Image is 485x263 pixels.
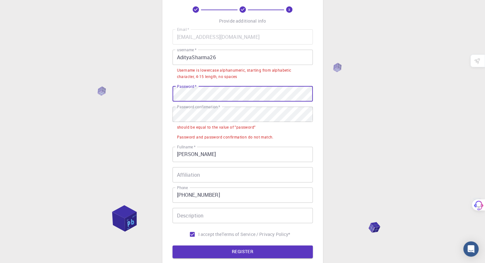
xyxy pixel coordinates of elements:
[463,241,479,257] div: Open Intercom Messenger
[222,231,290,238] p: Terms of Service / Privacy Policy *
[177,134,274,140] div: Password and password confirmation do not match.
[219,18,266,24] p: Provide additional info
[222,231,290,238] a: Terms of Service / Privacy Policy*
[177,67,308,80] div: Username is lowercase alphanumeric, starting from alphabetic character, 4-15 length, no spaces
[177,144,195,150] label: Fullname
[177,84,196,89] label: Password
[177,27,189,32] label: Email
[177,124,256,131] div: should be equal to the value of "password"
[198,231,222,238] span: I accept the
[177,185,188,190] label: Phone
[177,47,196,53] label: username
[288,7,290,12] text: 3
[173,245,313,258] button: REGISTER
[177,104,220,110] label: Password confirmation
